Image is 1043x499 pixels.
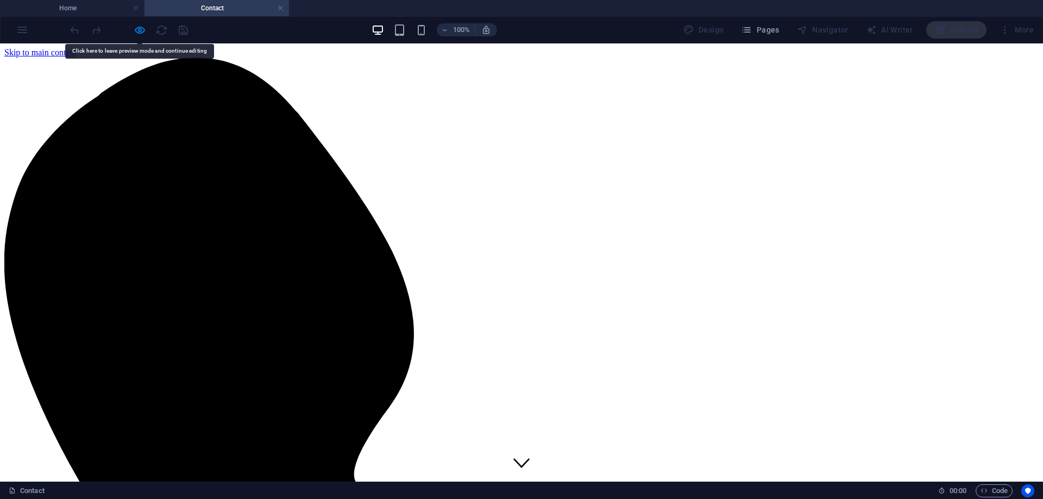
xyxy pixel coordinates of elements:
[981,484,1008,497] span: Code
[938,484,967,497] h6: Session time
[453,23,470,36] h6: 100%
[679,21,728,39] div: Design (Ctrl+Alt+Y)
[737,21,783,39] button: Pages
[976,484,1013,497] button: Code
[437,23,475,36] button: 100%
[950,484,966,497] span: 00 00
[4,4,77,14] a: Skip to main content
[1021,484,1034,497] button: Usercentrics
[481,25,491,35] i: On resize automatically adjust zoom level to fit chosen device.
[9,484,45,497] a: Click to cancel selection. Double-click to open Pages
[144,2,289,14] h4: Contact
[741,24,779,35] span: Pages
[957,487,959,495] span: :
